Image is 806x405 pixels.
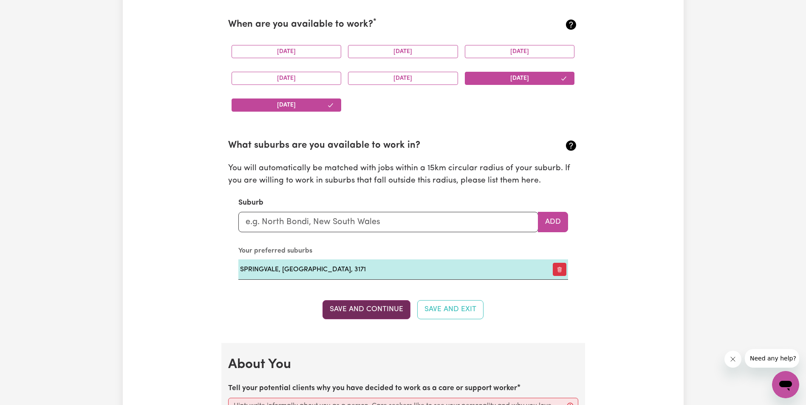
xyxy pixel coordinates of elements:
button: [DATE] [348,45,458,58]
button: [DATE] [465,72,575,85]
button: [DATE] [465,45,575,58]
button: Add to preferred suburbs [538,212,568,232]
p: You will automatically be matched with jobs within a 15km circular radius of your suburb. If you ... [228,163,578,187]
label: Tell your potential clients why you have decided to work as a care or support worker [228,383,517,394]
caption: Your preferred suburbs [238,242,568,259]
iframe: 来自公司的消息 [745,349,799,368]
h2: About You [228,357,578,373]
button: [DATE] [232,72,342,85]
button: [DATE] [232,98,342,112]
button: [DATE] [232,45,342,58]
label: Suburb [238,197,263,208]
button: Save and Continue [322,300,410,319]
input: e.g. North Bondi, New South Wales [238,212,538,232]
iframe: 关闭消息 [724,351,741,368]
iframe: 启动消息传送窗口的按钮 [772,371,799,398]
h2: When are you available to work? [228,19,520,31]
h2: What suburbs are you available to work in? [228,140,520,152]
button: Save and Exit [417,300,484,319]
button: [DATE] [348,72,458,85]
td: SPRINGVALE, [GEOGRAPHIC_DATA], 3171 [238,259,530,280]
button: Remove preferred suburb [553,263,566,276]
